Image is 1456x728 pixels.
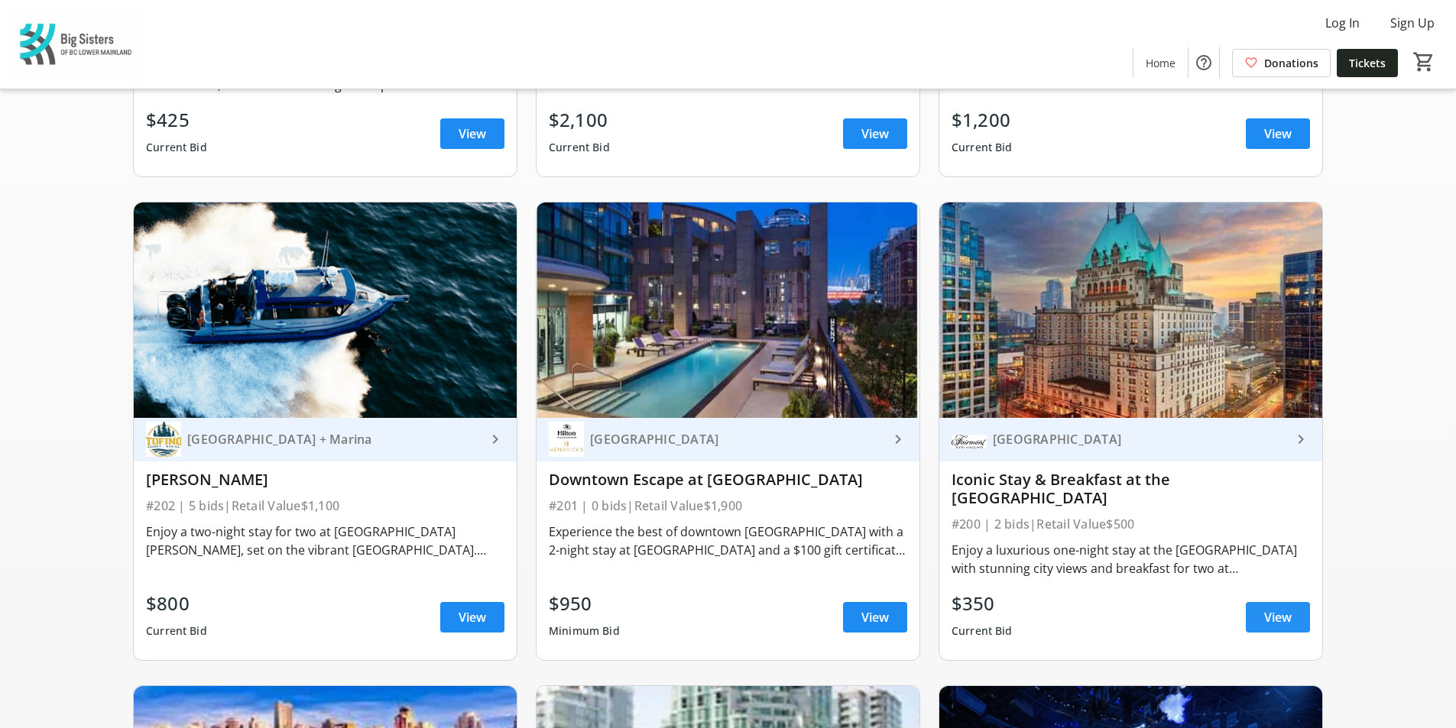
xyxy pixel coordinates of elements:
[486,430,504,448] mat-icon: keyboard_arrow_right
[549,422,584,457] img: Hilton Vancouver Downtown
[1349,55,1386,71] span: Tickets
[952,617,1013,645] div: Current Bid
[440,602,504,633] a: View
[440,118,504,149] a: View
[1264,55,1318,71] span: Donations
[1232,49,1331,77] a: Donations
[146,134,207,161] div: Current Bid
[987,432,1292,447] div: [GEOGRAPHIC_DATA]
[134,418,517,461] a: Tofino Resort + Marina[GEOGRAPHIC_DATA] + Marina
[843,118,907,149] a: View
[146,471,504,489] div: [PERSON_NAME]
[1246,118,1310,149] a: View
[549,523,907,559] div: Experience the best of downtown [GEOGRAPHIC_DATA] with a 2-night stay at [GEOGRAPHIC_DATA] and a ...
[537,418,919,461] a: Hilton Vancouver Downtown[GEOGRAPHIC_DATA]
[549,134,610,161] div: Current Bid
[1325,14,1360,32] span: Log In
[952,541,1310,578] div: Enjoy a luxurious one-night stay at the [GEOGRAPHIC_DATA] with stunning city views and breakfast ...
[843,602,907,633] a: View
[1390,14,1435,32] span: Sign Up
[1378,11,1447,35] button: Sign Up
[549,617,620,645] div: Minimum Bid
[1264,608,1292,626] span: View
[1188,47,1219,78] button: Help
[861,125,889,143] span: View
[537,202,919,418] img: Downtown Escape at Hilton Vancouver
[952,590,1013,617] div: $350
[146,617,207,645] div: Current Bid
[1264,125,1292,143] span: View
[952,134,1013,161] div: Current Bid
[549,471,907,489] div: Downtown Escape at [GEOGRAPHIC_DATA]
[146,422,181,457] img: Tofino Resort + Marina
[1337,49,1398,77] a: Tickets
[9,6,145,83] img: Big Sisters of BC Lower Mainland's Logo
[1146,55,1176,71] span: Home
[861,608,889,626] span: View
[146,590,207,617] div: $800
[952,422,987,457] img: Hotel Fairmont Vancouver
[952,513,1310,535] div: #200 | 2 bids | Retail Value $500
[939,418,1322,461] a: Hotel Fairmont Vancouver[GEOGRAPHIC_DATA]
[146,106,207,134] div: $425
[549,495,907,516] div: #201 | 0 bids | Retail Value $1,900
[939,202,1322,418] img: Iconic Stay & Breakfast at the Fairmont
[146,523,504,559] div: Enjoy a two-night stay for two at [GEOGRAPHIC_DATA][PERSON_NAME], set on the vibrant [GEOGRAPHIC_...
[1410,48,1438,76] button: Cart
[549,106,610,134] div: $2,100
[889,430,907,448] mat-icon: keyboard_arrow_right
[584,432,889,447] div: [GEOGRAPHIC_DATA]
[459,608,486,626] span: View
[1246,602,1310,633] a: View
[952,106,1013,134] div: $1,200
[1292,430,1310,448] mat-icon: keyboard_arrow_right
[181,432,486,447] div: [GEOGRAPHIC_DATA] + Marina
[146,495,504,516] div: #202 | 5 bids | Retail Value $1,100
[952,471,1310,507] div: Iconic Stay & Breakfast at the [GEOGRAPHIC_DATA]
[459,125,486,143] span: View
[1133,49,1188,77] a: Home
[1313,11,1372,35] button: Log In
[549,590,620,617] div: $950
[134,202,517,418] img: Tofino Getaway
